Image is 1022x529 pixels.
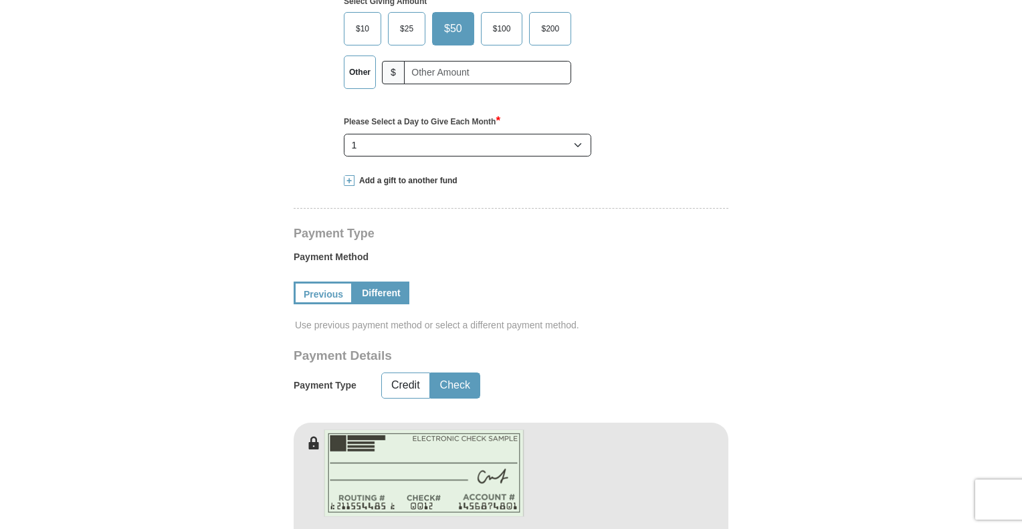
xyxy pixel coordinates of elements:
span: $ [382,61,405,84]
strong: Please Select a Day to Give Each Month [344,117,500,126]
label: Payment Method [294,250,728,270]
span: $200 [534,19,566,39]
button: Check [431,373,480,398]
h4: Payment Type [294,228,728,239]
span: Use previous payment method or select a different payment method. [295,318,730,332]
span: $25 [393,19,420,39]
h3: Payment Details [294,348,635,364]
span: $50 [437,19,469,39]
input: Other Amount [404,61,571,84]
span: $100 [486,19,518,39]
a: Previous [294,282,353,304]
span: Add a gift to another fund [354,175,457,187]
span: $10 [349,19,376,39]
img: check-en.png [324,429,524,517]
a: Different [353,282,409,304]
label: Other [344,56,375,88]
button: Credit [382,373,429,398]
h5: Payment Type [294,380,356,391]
